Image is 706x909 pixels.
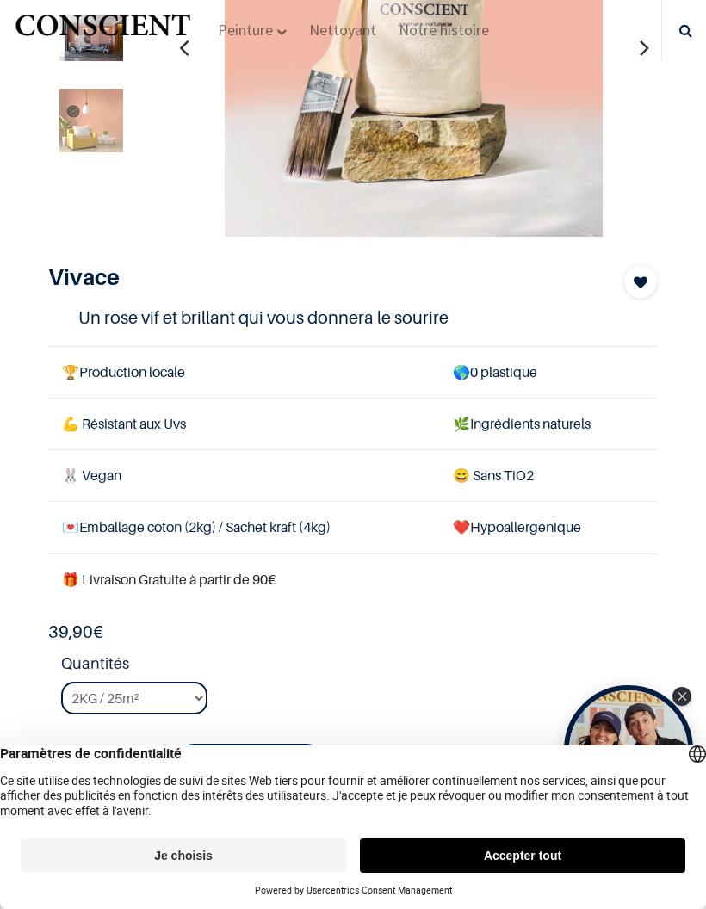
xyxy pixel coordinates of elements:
[62,363,79,380] span: 🏆
[672,687,691,706] div: Close Tolstoy widget
[78,305,627,331] h4: Un rose vif et brillant qui vous donnera le sourire
[439,346,658,398] td: 0 plastique
[218,20,273,40] span: Peinture
[48,502,439,553] td: Emballage coton (2kg) / Sachet kraft (4kg)
[62,571,276,588] font: 🎁 Livraison Gratuite à partir de 90€
[173,744,327,786] a: Ajouter au panier
[453,363,470,380] span: 🌎
[439,502,658,553] td: ❤️Hypoallergénique
[59,89,123,152] img: Product image
[439,450,658,502] td: ans TiO2
[564,685,693,814] div: Tolstoy bubble widget
[61,652,658,682] strong: Quantités
[623,264,658,299] button: Add to wishlist
[48,264,567,291] h1: Vivace
[13,8,193,53] img: Conscient
[48,621,103,642] b: €
[564,685,693,814] div: Open Tolstoy
[439,399,658,450] td: Ingrédients naturels
[564,685,693,814] div: Open Tolstoy widget
[13,8,193,53] a: Logo of Conscient
[62,415,186,432] span: 💪 Résistant aux Uvs
[634,272,647,293] span: Add to wishlist
[62,467,121,484] span: 🐰 Vegan
[48,621,93,642] span: 39,90
[453,467,480,484] span: 😄 S
[309,20,376,40] span: Nettoyant
[453,415,470,432] span: 🌿
[399,20,489,40] span: Notre histoire
[48,346,439,398] td: Production locale
[62,518,79,535] span: 💌
[15,15,66,66] button: Open chat widget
